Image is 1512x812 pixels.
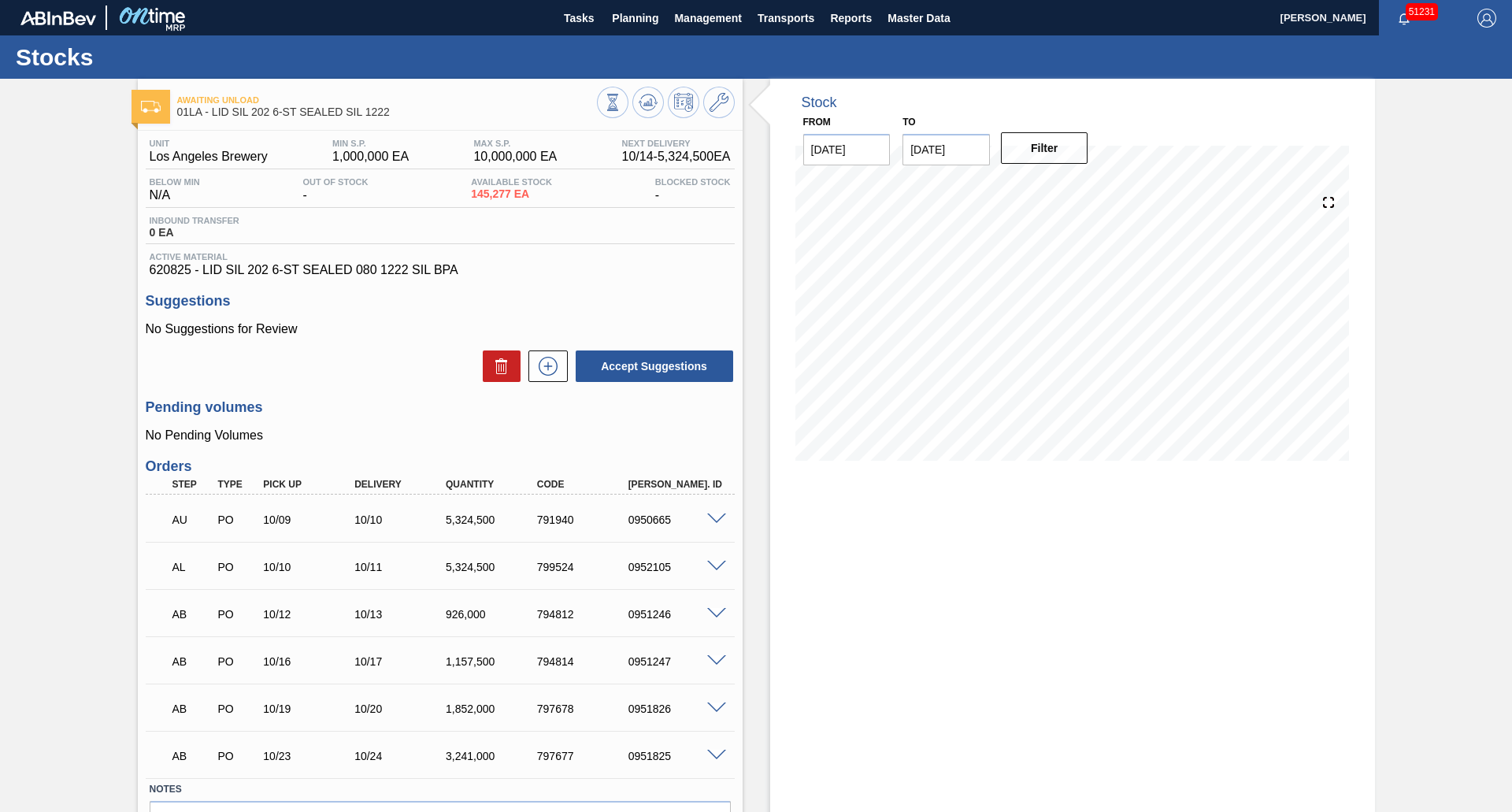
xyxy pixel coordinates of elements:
div: 3,241,000 [442,750,544,762]
input: mm/dd/yyyy [803,134,891,165]
div: 1,157,500 [442,655,544,668]
img: Logout [1477,9,1496,28]
div: 0951246 [624,608,727,621]
div: Purchase order [213,561,261,573]
button: Filter [1001,132,1088,164]
div: 10/23/2025 [259,750,361,762]
div: Purchase order [213,655,261,668]
div: 10/17/2025 [350,655,453,668]
button: Notifications [1379,7,1429,29]
h1: Stocks [16,48,295,66]
button: Update Chart [632,87,664,118]
span: 10,000,000 EA [473,150,557,164]
span: Next Delivery [622,139,731,148]
span: Planning [612,9,658,28]
div: 10/19/2025 [259,703,361,715]
img: TNhmsLtSVTkK8tSr43FrP2fwEKptu5GPRR3wAAAABJRU5ErkJggg== [20,11,96,25]
span: 0 EA [150,227,239,239]
div: Quantity [442,479,544,490]
div: 0950665 [624,514,727,526]
span: Awaiting Unload [177,95,597,105]
div: Awaiting Billing [169,739,216,773]
div: 10/10/2025 [350,514,453,526]
div: 794814 [533,655,636,668]
label: to [902,117,915,128]
div: 0952105 [624,561,727,573]
div: 5,324,500 [442,561,544,573]
div: 797678 [533,703,636,715]
div: Awaiting Unload [169,502,216,537]
span: 51231 [1406,3,1438,20]
div: 926,000 [442,608,544,621]
button: Go to Master Data / General [703,87,735,118]
div: 10/24/2025 [350,750,453,762]
p: No Pending Volumes [146,428,735,443]
div: Type [213,479,261,490]
span: Active Material [150,252,731,261]
div: 10/13/2025 [350,608,453,621]
div: Awaiting Billing [169,644,216,679]
span: Los Angeles Brewery [150,150,268,164]
div: 10/16/2025 [259,655,361,668]
div: Purchase order [213,703,261,715]
span: Available Stock [471,177,552,187]
div: 5,324,500 [442,514,544,526]
p: AB [172,608,212,621]
div: Stock [802,95,837,111]
div: 799524 [533,561,636,573]
div: N/A [146,177,204,202]
div: [PERSON_NAME]. ID [624,479,727,490]
label: Notes [150,778,731,801]
div: 0951247 [624,655,727,668]
div: Awaiting Billing [169,597,216,632]
button: Stocks Overview [597,87,628,118]
div: Awaiting Load Composition [169,550,216,584]
span: Out Of Stock [303,177,369,187]
div: Purchase order [213,608,261,621]
h3: Suggestions [146,293,735,310]
img: Ícone [141,101,161,113]
div: 791940 [533,514,636,526]
span: MIN S.P. [332,139,409,148]
div: Accept Suggestions [568,349,735,384]
button: Schedule Inventory [668,87,699,118]
div: - [299,177,372,202]
div: - [651,177,735,202]
p: AU [172,514,212,526]
div: 1,852,000 [442,703,544,715]
div: Delivery [350,479,453,490]
span: 1,000,000 EA [332,150,409,164]
label: From [803,117,831,128]
div: 794812 [533,608,636,621]
div: Awaiting Billing [169,691,216,726]
div: 797677 [533,750,636,762]
div: 0951825 [624,750,727,762]
p: AB [172,703,212,715]
div: 0951826 [624,703,727,715]
div: 10/10/2025 [259,561,361,573]
div: Purchase order [213,514,261,526]
span: Unit [150,139,268,148]
span: Transports [758,9,814,28]
p: AB [172,750,212,762]
span: Below Min [150,177,200,187]
input: mm/dd/yyyy [902,134,990,165]
span: Master Data [888,9,950,28]
p: AB [172,655,212,668]
h3: Orders [146,458,735,475]
div: 10/12/2025 [259,608,361,621]
span: 145,277 EA [471,188,552,200]
div: Pick up [259,479,361,490]
span: Management [674,9,742,28]
span: 01LA - LID SIL 202 6-ST SEALED SIL 1222 [177,106,597,118]
p: No Suggestions for Review [146,322,735,336]
span: MAX S.P. [473,139,557,148]
div: 10/09/2025 [259,514,361,526]
span: Reports [830,9,872,28]
div: Step [169,479,216,490]
p: AL [172,561,212,573]
div: Purchase order [213,750,261,762]
div: 10/20/2025 [350,703,453,715]
span: 620825 - LID SIL 202 6-ST SEALED 080 1222 SIL BPA [150,263,731,277]
div: Code [533,479,636,490]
